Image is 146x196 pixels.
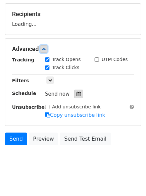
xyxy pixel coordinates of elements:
[12,104,45,110] strong: Unsubscribe
[52,103,101,110] label: Add unsubscribe link
[12,10,134,28] div: Loading...
[12,91,36,96] strong: Schedule
[12,45,134,53] h5: Advanced
[45,112,105,118] a: Copy unsubscribe link
[60,133,111,145] a: Send Test Email
[102,56,128,63] label: UTM Codes
[12,78,29,83] strong: Filters
[45,91,70,97] span: Send now
[12,10,134,18] h5: Recipients
[5,133,27,145] a: Send
[113,164,146,196] iframe: Chat Widget
[29,133,58,145] a: Preview
[52,64,80,71] label: Track Clicks
[52,56,81,63] label: Track Opens
[12,57,34,62] strong: Tracking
